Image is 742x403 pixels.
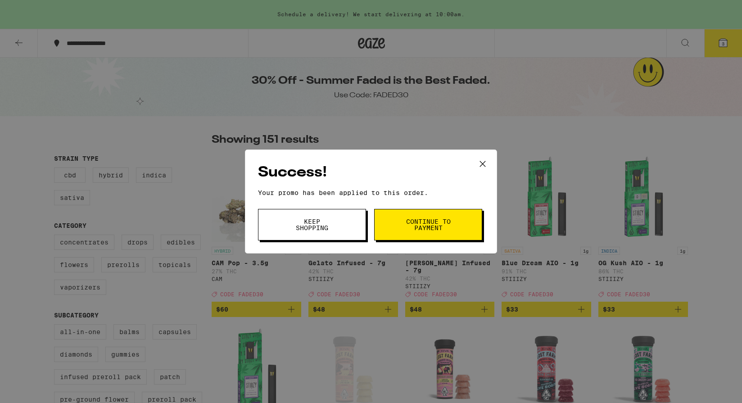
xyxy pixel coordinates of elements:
[289,218,335,231] span: Keep Shopping
[258,189,484,196] p: Your promo has been applied to this order.
[258,209,366,240] button: Keep Shopping
[258,163,484,183] h2: Success!
[405,218,451,231] span: Continue to payment
[374,209,482,240] button: Continue to payment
